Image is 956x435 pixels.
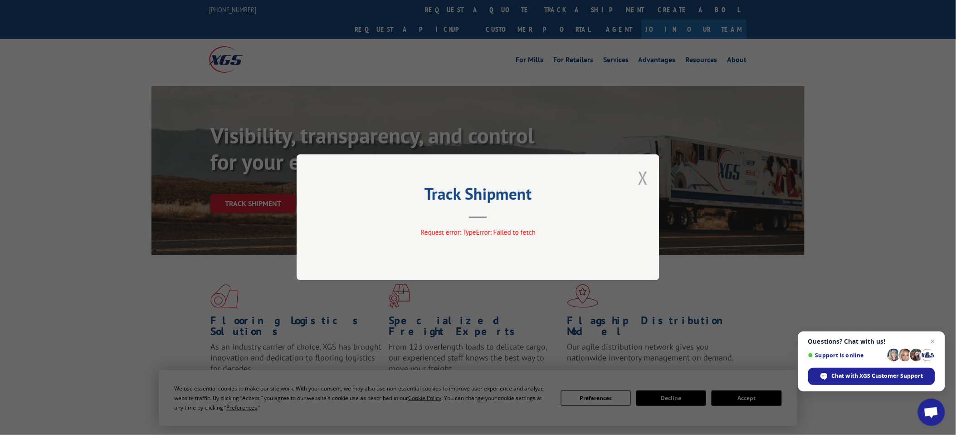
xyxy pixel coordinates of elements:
[927,336,938,347] span: Close chat
[342,188,614,205] h2: Track Shipment
[638,166,648,190] button: Close modal
[832,372,923,380] span: Chat with XGS Customer Support
[808,352,884,359] span: Support is online
[918,399,945,426] div: Open chat
[808,338,935,345] span: Questions? Chat with us!
[421,228,536,237] span: Request error: TypeError: Failed to fetch
[808,368,935,385] div: Chat with XGS Customer Support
